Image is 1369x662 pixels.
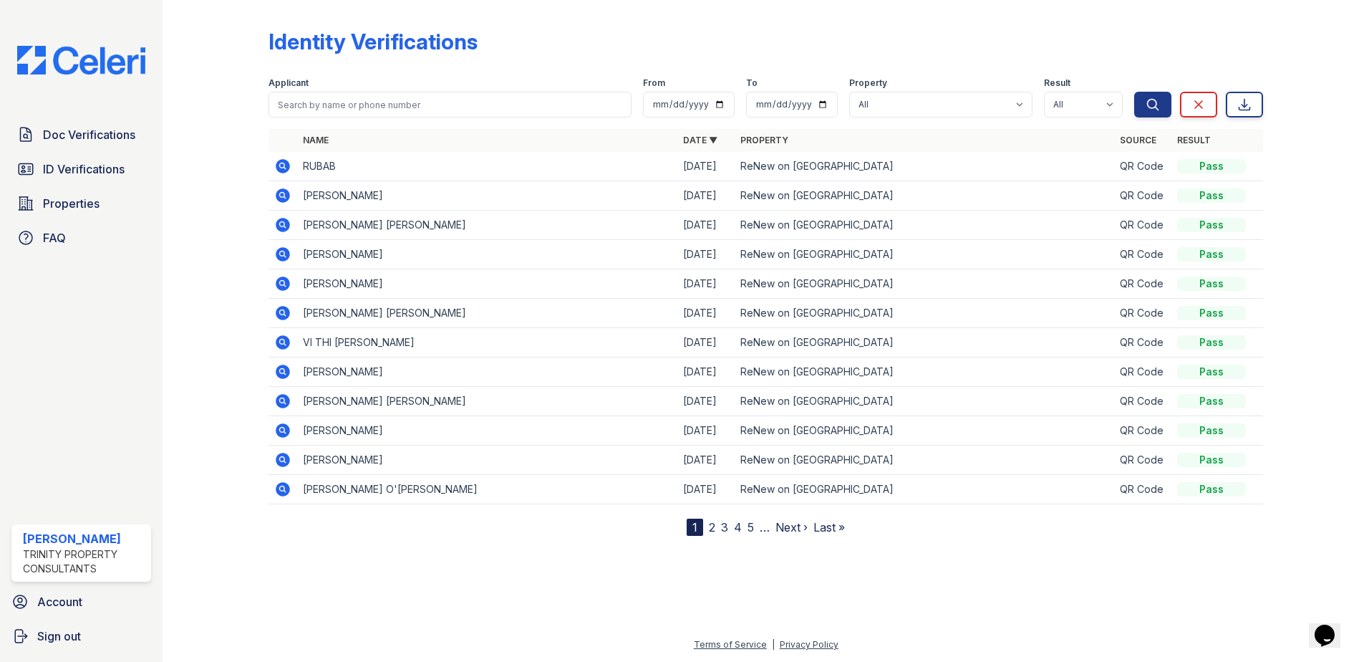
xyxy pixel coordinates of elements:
[735,446,1115,475] td: ReNew on [GEOGRAPHIC_DATA]
[677,387,735,416] td: [DATE]
[1177,159,1246,173] div: Pass
[735,416,1115,446] td: ReNew on [GEOGRAPHIC_DATA]
[11,155,151,183] a: ID Verifications
[677,475,735,504] td: [DATE]
[1114,240,1171,269] td: QR Code
[297,416,677,446] td: [PERSON_NAME]
[297,269,677,299] td: [PERSON_NAME]
[1114,328,1171,358] td: QR Code
[297,152,677,181] td: RUBAB
[1114,269,1171,299] td: QR Code
[677,299,735,328] td: [DATE]
[760,519,770,536] span: …
[297,328,677,358] td: VI THI [PERSON_NAME]
[297,211,677,240] td: [PERSON_NAME] [PERSON_NAME]
[37,593,82,610] span: Account
[269,29,478,54] div: Identity Verifications
[1114,416,1171,446] td: QR Code
[1309,605,1355,648] iframe: chat widget
[43,229,66,246] span: FAQ
[677,446,735,475] td: [DATE]
[677,358,735,387] td: [DATE]
[1177,218,1246,232] div: Pass
[297,475,677,504] td: [PERSON_NAME] O'[PERSON_NAME]
[43,126,135,143] span: Doc Verifications
[677,416,735,446] td: [DATE]
[709,520,715,534] a: 2
[1044,77,1070,89] label: Result
[1177,277,1246,291] div: Pass
[735,299,1115,328] td: ReNew on [GEOGRAPHIC_DATA]
[1120,135,1156,145] a: Source
[735,387,1115,416] td: ReNew on [GEOGRAPHIC_DATA]
[23,530,145,547] div: [PERSON_NAME]
[735,240,1115,269] td: ReNew on [GEOGRAPHIC_DATA]
[11,189,151,218] a: Properties
[677,152,735,181] td: [DATE]
[6,587,157,616] a: Account
[297,181,677,211] td: [PERSON_NAME]
[849,77,887,89] label: Property
[677,240,735,269] td: [DATE]
[1177,335,1246,350] div: Pass
[11,120,151,149] a: Doc Verifications
[677,328,735,358] td: [DATE]
[735,328,1115,358] td: ReNew on [GEOGRAPHIC_DATA]
[1114,152,1171,181] td: QR Code
[1114,181,1171,211] td: QR Code
[6,46,157,75] img: CE_Logo_Blue-a8612792a0a2168367f1c8372b55b34899dd931a85d93a1a3d3e32e68fde9ad4.png
[1177,247,1246,262] div: Pass
[735,475,1115,504] td: ReNew on [GEOGRAPHIC_DATA]
[643,77,665,89] label: From
[1177,394,1246,408] div: Pass
[1114,358,1171,387] td: QR Code
[746,77,758,89] label: To
[694,639,767,650] a: Terms of Service
[6,622,157,651] a: Sign out
[297,387,677,416] td: [PERSON_NAME] [PERSON_NAME]
[735,269,1115,299] td: ReNew on [GEOGRAPHIC_DATA]
[735,181,1115,211] td: ReNew on [GEOGRAPHIC_DATA]
[721,520,728,534] a: 3
[1114,211,1171,240] td: QR Code
[1177,365,1246,379] div: Pass
[1177,135,1211,145] a: Result
[1177,188,1246,203] div: Pass
[43,195,100,212] span: Properties
[1177,306,1246,320] div: Pass
[1177,453,1246,467] div: Pass
[297,299,677,328] td: [PERSON_NAME] [PERSON_NAME]
[1114,475,1171,504] td: QR Code
[735,358,1115,387] td: ReNew on [GEOGRAPHIC_DATA]
[748,520,754,534] a: 5
[780,639,838,650] a: Privacy Policy
[1114,446,1171,475] td: QR Code
[740,135,788,145] a: Property
[297,240,677,269] td: [PERSON_NAME]
[1114,387,1171,416] td: QR Code
[813,520,845,534] a: Last »
[43,160,125,178] span: ID Verifications
[735,152,1115,181] td: ReNew on [GEOGRAPHIC_DATA]
[687,519,703,536] div: 1
[677,181,735,211] td: [DATE]
[269,92,632,117] input: Search by name or phone number
[297,446,677,475] td: [PERSON_NAME]
[775,520,808,534] a: Next ›
[297,358,677,387] td: [PERSON_NAME]
[677,211,735,240] td: [DATE]
[1177,423,1246,438] div: Pass
[23,547,145,576] div: Trinity Property Consultants
[303,135,329,145] a: Name
[1177,482,1246,496] div: Pass
[735,211,1115,240] td: ReNew on [GEOGRAPHIC_DATA]
[11,224,151,252] a: FAQ
[772,639,775,650] div: |
[37,628,81,645] span: Sign out
[677,269,735,299] td: [DATE]
[1114,299,1171,328] td: QR Code
[734,520,742,534] a: 4
[269,77,309,89] label: Applicant
[683,135,717,145] a: Date ▼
